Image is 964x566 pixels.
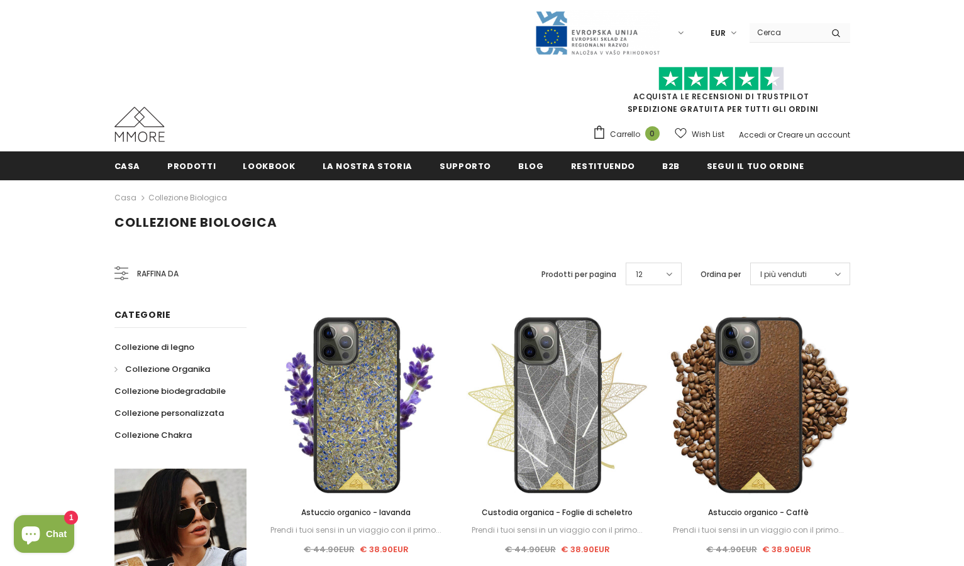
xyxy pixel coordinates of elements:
a: Javni Razpis [535,27,660,38]
div: Prendi i tuoi sensi in un viaggio con il primo... [667,523,850,537]
inbox-online-store-chat: Shopify online store chat [10,515,78,556]
span: Categorie [114,308,171,321]
span: Collezione Chakra [114,429,192,441]
span: Lookbook [243,160,295,172]
a: Wish List [675,123,724,145]
label: Prodotti per pagina [541,268,616,281]
span: supporto [440,160,491,172]
a: Segui il tuo ordine [707,151,804,180]
a: Casa [114,190,136,205]
span: I più venduti [760,268,807,281]
span: B2B [662,160,680,172]
div: Prendi i tuoi sensi in un viaggio con il primo... [265,523,448,537]
span: € 44.90EUR [304,543,355,555]
span: Custodia organica - Foglie di scheletro [482,507,633,518]
span: Casa [114,160,141,172]
span: La nostra storia [323,160,413,172]
a: Acquista le recensioni di TrustPilot [633,91,809,102]
a: Collezione Organika [114,358,210,380]
span: Segui il tuo ordine [707,160,804,172]
a: Astuccio organico - Caffè [667,506,850,520]
input: Search Site [750,23,822,41]
a: Custodia organica - Foglie di scheletro [466,506,648,520]
a: Accedi [739,129,766,140]
span: Collezione biologica [114,214,277,231]
div: Prendi i tuoi sensi in un viaggio con il primo... [466,523,648,537]
span: Carrello [610,128,640,141]
img: Fidati di Pilot Stars [658,67,784,91]
span: or [768,129,775,140]
span: € 44.90EUR [706,543,757,555]
span: Collezione biodegradabile [114,385,226,397]
a: Collezione Chakra [114,424,192,446]
a: Blog [518,151,544,180]
a: Lookbook [243,151,295,180]
span: EUR [711,27,726,40]
a: La nostra storia [323,151,413,180]
a: supporto [440,151,491,180]
span: Collezione di legno [114,341,194,353]
span: Raffina da [137,267,179,281]
img: Javni Razpis [535,10,660,56]
a: Collezione personalizzata [114,402,224,424]
label: Ordina per [701,268,741,281]
a: B2B [662,151,680,180]
a: Casa [114,151,141,180]
span: 12 [636,268,643,281]
span: Blog [518,160,544,172]
span: € 38.90EUR [360,543,409,555]
span: SPEDIZIONE GRATUITA PER TUTTI GLI ORDINI [592,72,850,114]
a: Collezione biologica [148,192,227,203]
a: Creare un account [777,129,850,140]
span: Restituendo [571,160,635,172]
span: Collezione personalizzata [114,407,224,419]
span: Collezione Organika [125,363,210,375]
a: Astuccio organico - lavanda [265,506,448,520]
a: Restituendo [571,151,635,180]
span: Astuccio organico - lavanda [301,507,411,518]
span: 0 [645,126,660,141]
img: Casi MMORE [114,107,165,142]
span: € 38.90EUR [762,543,811,555]
a: Prodotti [167,151,216,180]
span: € 38.90EUR [561,543,610,555]
a: Collezione biodegradabile [114,380,226,402]
a: Carrello 0 [592,125,666,144]
span: Astuccio organico - Caffè [708,507,809,518]
span: € 44.90EUR [505,543,556,555]
span: Prodotti [167,160,216,172]
span: Wish List [692,128,724,141]
a: Collezione di legno [114,336,194,358]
